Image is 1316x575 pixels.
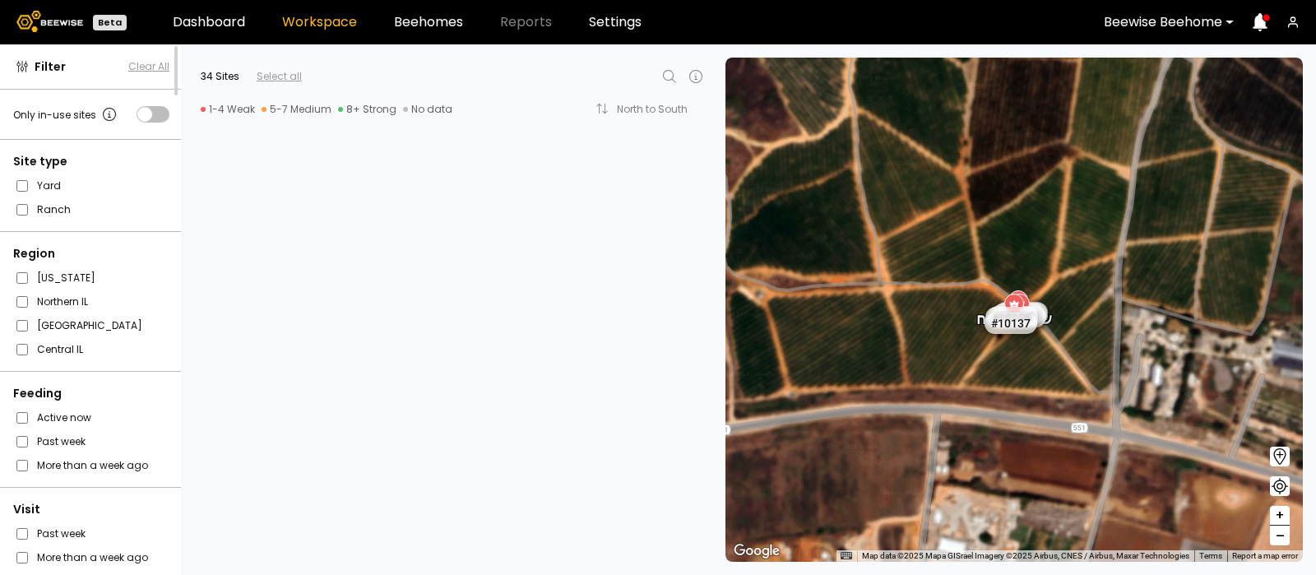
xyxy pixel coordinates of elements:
[1276,526,1285,546] span: –
[173,16,245,29] a: Dashboard
[37,201,71,218] label: Ranch
[1270,506,1290,526] button: +
[500,16,552,29] span: Reports
[589,16,642,29] a: Settings
[128,59,169,74] button: Clear All
[35,58,66,76] span: Filter
[13,501,169,518] div: Visit
[1275,505,1285,526] span: +
[985,306,1038,327] div: # 10109
[201,103,255,116] div: 1-4 Weak
[338,103,396,116] div: 8+ Strong
[37,177,61,194] label: Yard
[37,433,86,450] label: Past week
[37,269,95,286] label: [US_STATE]
[37,549,148,566] label: More than a week ago
[37,525,86,542] label: Past week
[13,245,169,262] div: Region
[201,69,239,84] div: 34 Sites
[730,540,784,562] a: Open this area in Google Maps (opens a new window)
[617,104,699,114] div: North to South
[1199,551,1222,560] a: Terms (opens in new tab)
[1232,551,1298,560] a: Report a map error
[37,457,148,474] label: More than a week ago
[37,293,88,310] label: Northern IL
[37,341,83,358] label: Central IL
[394,16,463,29] a: Beehomes
[862,551,1189,560] span: Map data ©2025 Mapa GISrael Imagery ©2025 Airbus, CNES / Airbus, Maxar Technologies
[13,153,169,170] div: Site type
[1270,526,1290,545] button: –
[37,409,91,426] label: Active now
[16,11,83,32] img: Beewise logo
[985,312,1037,333] div: # 10137
[282,16,357,29] a: Workspace
[403,103,452,116] div: No data
[257,69,302,84] div: Select all
[841,550,852,562] button: Keyboard shortcuts
[13,385,169,402] div: Feeding
[13,104,119,124] div: Only in-use sites
[37,317,142,334] label: [GEOGRAPHIC_DATA]
[262,103,331,116] div: 5-7 Medium
[730,540,784,562] img: Google
[976,293,1052,327] div: שמורה מזרח
[93,15,127,30] div: Beta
